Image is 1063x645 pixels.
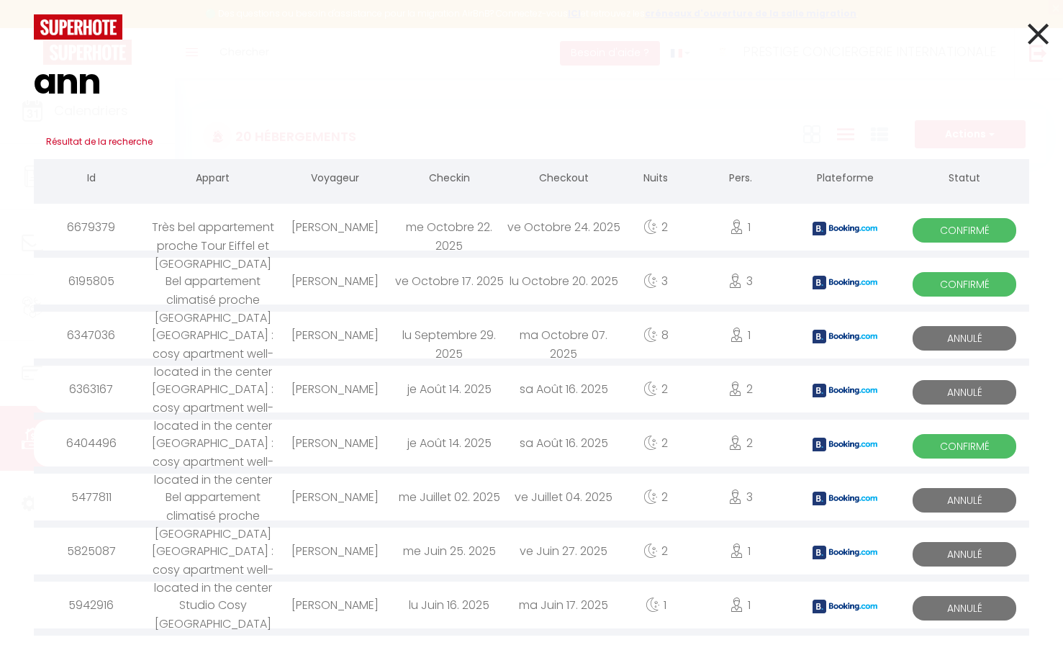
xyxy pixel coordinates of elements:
div: 1 [691,528,790,574]
img: booking2.png [813,330,877,343]
img: booking2.png [813,384,877,397]
div: Bel appartement climatisé proche [GEOGRAPHIC_DATA] [148,258,278,305]
div: [PERSON_NAME] [278,474,392,520]
span: Confirmé [913,218,1016,243]
span: Annulé [913,326,1016,351]
div: 6195805 [34,258,148,305]
div: ma Octobre 07. 2025 [507,312,621,358]
div: 3 [621,258,691,305]
div: [GEOGRAPHIC_DATA] : cosy apartment well-located in the center [148,366,278,412]
div: [GEOGRAPHIC_DATA] : cosy apartment well-located in the center [148,528,278,574]
div: me Octobre 22. 2025 [392,204,507,251]
span: Confirmé [913,434,1016,459]
div: 6404496 [34,420,148,466]
th: Checkout [507,159,621,200]
div: [PERSON_NAME] [278,528,392,574]
div: 6347036 [34,312,148,358]
div: me Juin 25. 2025 [392,528,507,574]
th: Appart [148,159,278,200]
div: 6679379 [34,204,148,251]
div: [PERSON_NAME] [278,312,392,358]
div: sa Août 16. 2025 [507,420,621,466]
div: ma Juin 17. 2025 [507,582,621,628]
div: ve Octobre 24. 2025 [507,204,621,251]
div: [PERSON_NAME] [278,582,392,628]
div: 2 [621,528,691,574]
div: [GEOGRAPHIC_DATA] : cosy apartment well-located in the center [148,420,278,466]
div: 1 [691,312,790,358]
img: booking2.png [813,546,877,559]
th: Id [34,159,148,200]
div: ve Juin 27. 2025 [507,528,621,574]
div: Bel appartement climatisé proche [GEOGRAPHIC_DATA] [148,474,278,520]
img: booking2.png [813,492,877,505]
div: me Juillet 02. 2025 [392,474,507,520]
th: Nuits [621,159,691,200]
div: 3 [691,474,790,520]
div: 3 [691,258,790,305]
img: logo [34,14,122,40]
img: booking2.png [813,438,877,451]
div: 2 [691,366,790,412]
div: 5477811 [34,474,148,520]
span: Annulé [913,380,1016,405]
div: 2 [691,420,790,466]
div: lu Octobre 20. 2025 [507,258,621,305]
div: 2 [621,474,691,520]
span: Confirmé [913,272,1016,297]
button: Ouvrir le widget de chat LiveChat [12,6,55,49]
div: [PERSON_NAME] [278,366,392,412]
div: 1 [691,204,790,251]
div: lu Septembre 29. 2025 [392,312,507,358]
th: Plateforme [790,159,900,200]
div: [PERSON_NAME] [278,204,392,251]
div: je Août 14. 2025 [392,420,507,466]
div: 2 [621,366,691,412]
span: Annulé [913,596,1016,621]
div: 1 [621,582,691,628]
div: 8 [621,312,691,358]
div: lu Juin 16. 2025 [392,582,507,628]
th: Voyageur [278,159,392,200]
div: sa Août 16. 2025 [507,366,621,412]
th: Checkin [392,159,507,200]
img: booking2.png [813,222,877,235]
div: 2 [621,420,691,466]
div: 2 [621,204,691,251]
div: ve Octobre 17. 2025 [392,258,507,305]
div: 5825087 [34,528,148,574]
div: [GEOGRAPHIC_DATA] : cosy apartment well-located in the center [148,312,278,358]
h3: Résultat de la recherche [34,125,1029,159]
div: Studio Cosy [GEOGRAPHIC_DATA] [148,582,278,628]
div: 6363167 [34,366,148,412]
div: je Août 14. 2025 [392,366,507,412]
img: booking2.png [813,600,877,613]
th: Statut [900,159,1029,200]
div: 1 [691,582,790,628]
div: ve Juillet 04. 2025 [507,474,621,520]
div: [PERSON_NAME] [278,420,392,466]
div: Très bel appartement proche Tour Eiffel et [GEOGRAPHIC_DATA] [148,204,278,251]
img: booking2.png [813,276,877,289]
span: Annulé [913,542,1016,567]
input: Tapez pour rechercher... [34,40,1029,125]
div: [PERSON_NAME] [278,258,392,305]
div: 5942916 [34,582,148,628]
span: Annulé [913,488,1016,513]
th: Pers. [691,159,790,200]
